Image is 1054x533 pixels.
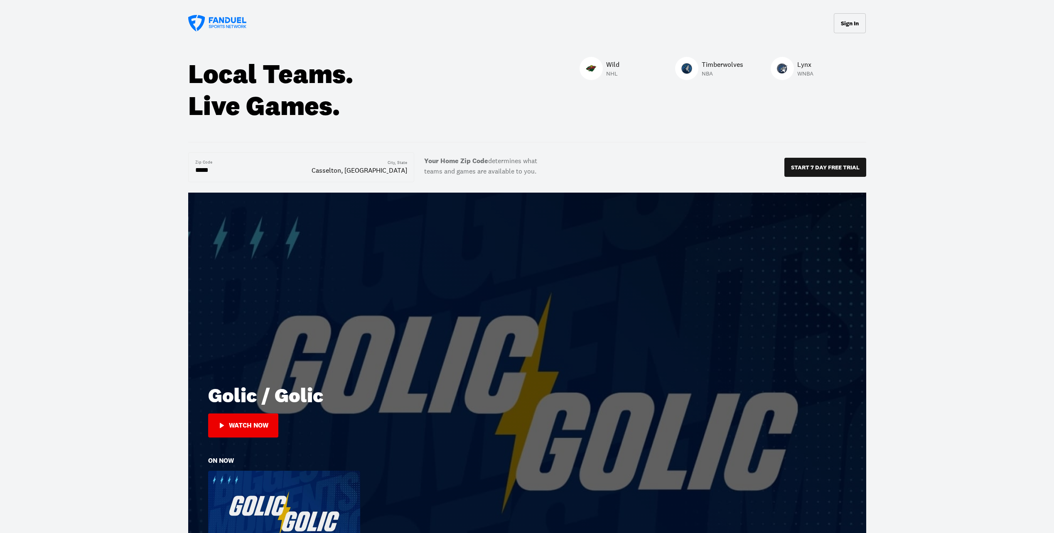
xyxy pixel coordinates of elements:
b: Your Home Zip Code [424,156,488,165]
button: Watch Now [208,413,278,438]
label: determines what teams and games are available to you. [414,152,547,183]
a: TimberwolvesTimberwolvesTimberwolvesNBA [675,57,743,83]
p: Lynx [797,59,813,69]
div: Local Teams. Live Games. [188,58,375,122]
div: City, State [388,160,407,166]
div: Watch Now [229,422,268,429]
img: Wild [586,63,597,74]
button: Sign In [834,13,866,33]
div: Golic / Golic [208,383,846,407]
a: FanDuel Sports Network [188,15,246,32]
img: Lynx [777,63,788,74]
p: Wild [606,59,619,69]
div: Casselton, [GEOGRAPHIC_DATA] [312,166,407,175]
p: Timberwolves [702,59,743,69]
button: START 7 DAY FREE TRIAL [784,158,866,177]
p: NHL [606,69,619,78]
p: NBA [702,69,743,78]
p: WNBA [797,69,813,78]
img: Timberwolves [681,63,692,74]
div: Zip Code [195,159,212,165]
a: LynxLynxLynxWNBA [771,57,813,83]
div: On Now [208,457,234,464]
a: WildWildWildNHL [580,57,619,83]
p: START 7 DAY FREE TRIAL [791,164,860,170]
